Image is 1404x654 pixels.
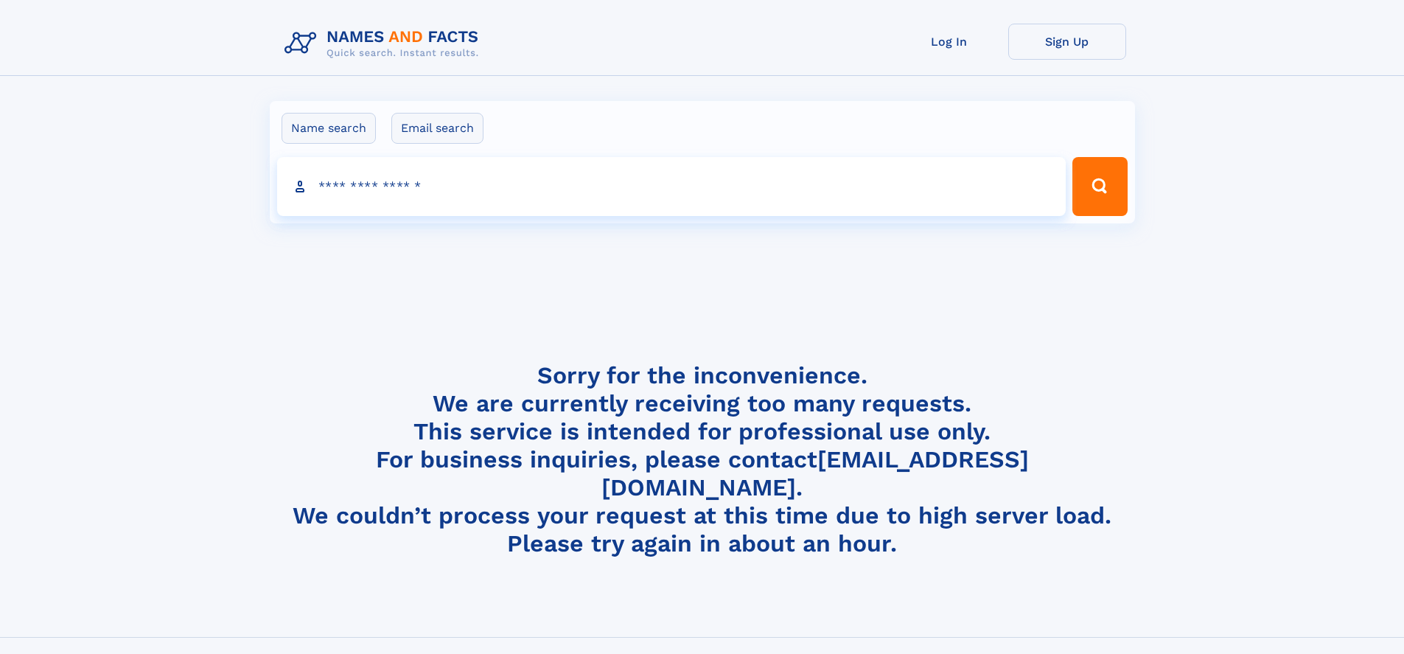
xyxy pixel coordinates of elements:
[391,113,483,144] label: Email search
[601,445,1029,501] a: [EMAIL_ADDRESS][DOMAIN_NAME]
[279,361,1126,558] h4: Sorry for the inconvenience. We are currently receiving too many requests. This service is intend...
[282,113,376,144] label: Name search
[1072,157,1127,216] button: Search Button
[890,24,1008,60] a: Log In
[277,157,1066,216] input: search input
[279,24,491,63] img: Logo Names and Facts
[1008,24,1126,60] a: Sign Up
